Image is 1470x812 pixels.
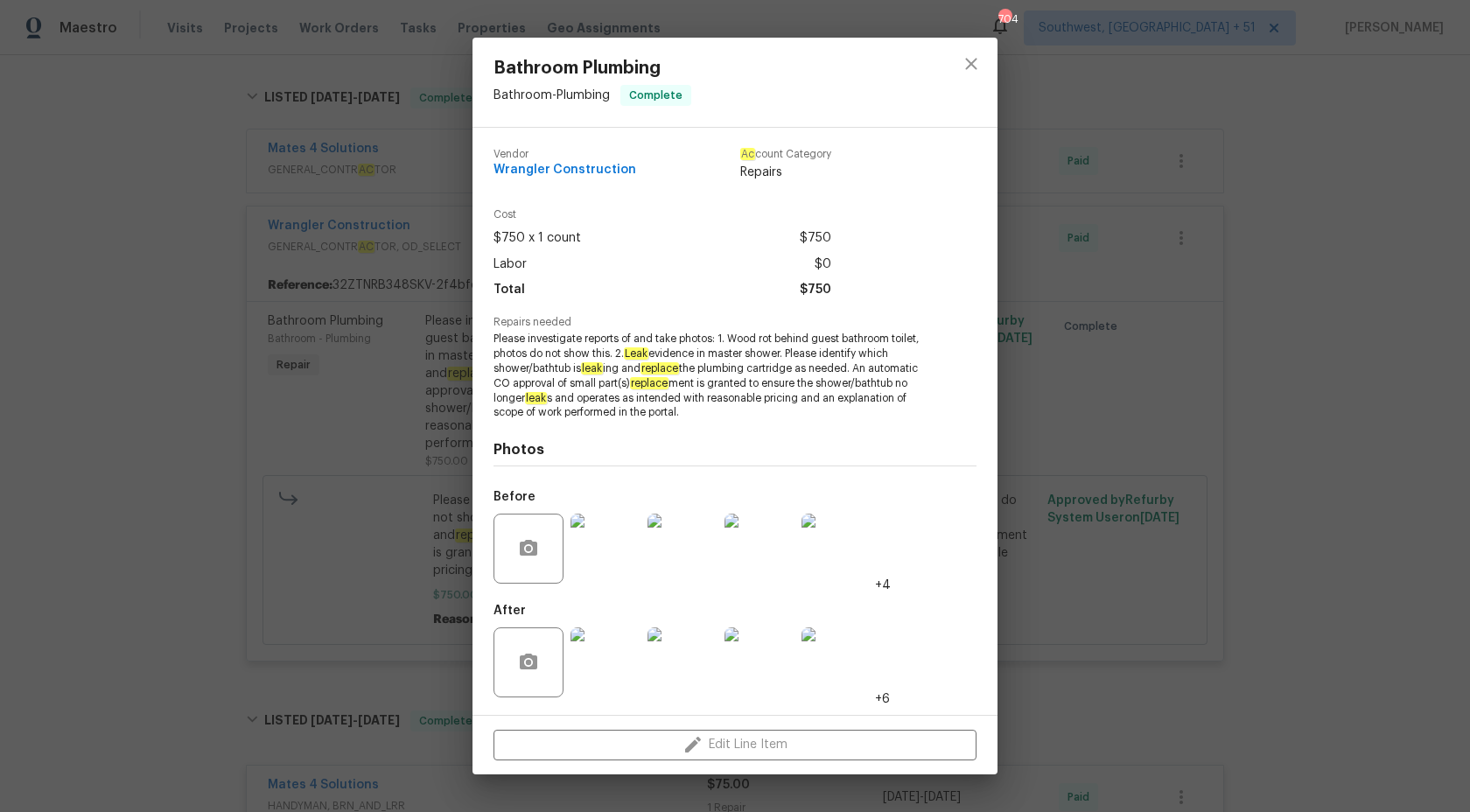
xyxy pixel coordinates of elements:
[875,690,890,708] span: +6
[493,332,928,420] span: Please investigate reports of and take photos: 1. Wood rot behind guest bathroom toilet, photos d...
[640,362,679,374] em: replace
[493,252,527,277] span: Labor
[581,362,603,374] em: leak
[740,148,755,160] em: Ac
[493,277,525,303] span: Total
[875,577,891,594] span: +4
[493,149,636,160] span: Vendor
[815,252,831,277] span: $0
[493,317,976,328] span: Repairs needed
[630,377,668,389] em: replace
[525,392,547,404] em: leak
[493,209,831,220] span: Cost
[740,164,831,181] span: Repairs
[493,226,581,251] span: $750 x 1 count
[493,605,526,617] h5: After
[493,164,636,177] span: Wrangler Construction
[493,491,535,503] h5: Before
[800,277,831,303] span: $750
[493,59,691,78] span: Bathroom Plumbing
[950,43,992,85] button: close
[493,89,610,101] span: Bathroom - Plumbing
[624,347,648,360] em: Leak
[493,441,976,458] h4: Photos
[622,87,689,104] span: Complete
[740,149,831,160] span: count Category
[800,226,831,251] span: $750
[998,10,1011,28] div: 704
